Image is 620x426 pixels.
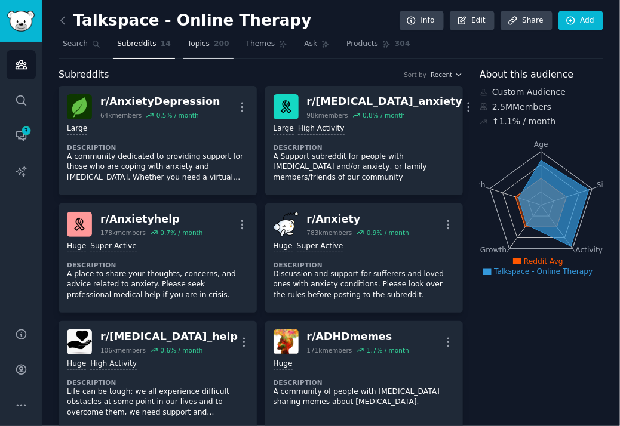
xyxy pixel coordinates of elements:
[400,11,444,31] a: Info
[274,329,299,354] img: ADHDmemes
[274,387,455,408] p: A community of people with [MEDICAL_DATA] sharing memes about [MEDICAL_DATA].
[274,152,455,183] p: A Support subreddit for people with [MEDICAL_DATA] and/or anxiety, or family members/friends of o...
[342,35,414,59] a: Products304
[492,115,555,128] div: ↑ 1.1 % / month
[7,11,35,32] img: GummySearch logo
[59,35,105,59] a: Search
[100,229,146,237] div: 178k members
[363,111,405,119] div: 0.8 % / month
[161,39,171,50] span: 14
[188,39,210,50] span: Topics
[67,152,248,183] p: A community dedicated to providing support for those who are coping with anxiety and [MEDICAL_DAT...
[67,212,92,237] img: Anxietyhelp
[214,39,229,50] span: 200
[450,11,495,31] a: Edit
[524,257,563,266] span: Reddit Avg
[480,101,603,113] div: 2.5M Members
[67,269,248,301] p: A place to share your thoughts, concerns, and advice related to anxiety. Please seek professional...
[501,11,552,31] a: Share
[117,39,156,50] span: Subreddits
[90,359,137,370] div: High Activity
[494,267,593,276] span: Talkspace - Online Therapy
[307,229,352,237] div: 783k members
[297,241,343,252] div: Super Active
[100,329,238,344] div: r/ [MEDICAL_DATA]_help
[367,229,409,237] div: 0.9 % / month
[100,346,146,354] div: 106k members
[480,246,507,254] tspan: Growth
[59,67,109,82] span: Subreddits
[274,269,455,301] p: Discussion and support for sufferers and loved ones with anxiety conditions. Please look over the...
[274,378,455,387] dt: Description
[558,11,603,31] a: Add
[67,329,92,354] img: depression_help
[160,229,202,237] div: 0.7 % / month
[59,203,257,313] a: Anxietyhelpr/Anxietyhelp178kmembers0.7% / monthHugeSuper ActiveDescriptionA place to share your t...
[59,86,257,195] a: AnxietyDepressionr/AnxietyDepression64kmembers0.5% / monthLargeDescriptionA community dedicated t...
[404,70,426,79] div: Sort by
[307,111,348,119] div: 98k members
[480,67,573,82] span: About this audience
[304,39,317,50] span: Ask
[395,39,410,50] span: 304
[534,140,548,149] tspan: Age
[274,94,299,119] img: adhd_anxiety
[274,359,293,370] div: Huge
[463,180,486,189] tspan: Reach
[63,39,88,50] span: Search
[265,203,464,313] a: Anxietyr/Anxiety783kmembers0.9% / monthHugeSuper ActiveDescriptionDiscussion and support for suff...
[246,39,275,50] span: Themes
[183,35,234,59] a: Topics200
[100,111,142,119] div: 64k members
[67,378,248,387] dt: Description
[307,212,409,227] div: r/ Anxiety
[67,261,248,269] dt: Description
[160,346,202,354] div: 0.6 % / month
[298,124,345,135] div: High Activity
[67,124,87,135] div: Large
[242,35,292,59] a: Themes
[67,241,86,252] div: Huge
[431,70,463,79] button: Recent
[300,35,334,59] a: Ask
[90,241,137,252] div: Super Active
[597,180,612,189] tspan: Size
[67,143,248,152] dt: Description
[7,121,36,150] a: 3
[100,94,220,109] div: r/ AnxietyDepression
[274,241,293,252] div: Huge
[156,111,199,119] div: 0.5 % / month
[67,359,86,370] div: Huge
[274,261,455,269] dt: Description
[367,346,409,354] div: 1.7 % / month
[265,86,464,195] a: adhd_anxietyr/[MEDICAL_DATA]_anxiety98kmembers0.8% / monthLargeHigh ActivityDescriptionA Support ...
[307,329,409,344] div: r/ ADHDmemes
[307,346,352,354] div: 171k members
[274,124,294,135] div: Large
[576,246,603,254] tspan: Activity
[67,94,92,119] img: AnxietyDepression
[431,70,452,79] span: Recent
[59,11,311,30] h2: Talkspace - Online Therapy
[21,126,32,135] span: 3
[100,212,202,227] div: r/ Anxietyhelp
[274,212,299,237] img: Anxiety
[346,39,378,50] span: Products
[113,35,175,59] a: Subreddits14
[67,387,248,418] p: Life can be tough; we all experience difficult obstacles at some point in our lives and to overco...
[307,94,463,109] div: r/ [MEDICAL_DATA]_anxiety
[480,86,603,98] div: Custom Audience
[274,143,455,152] dt: Description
